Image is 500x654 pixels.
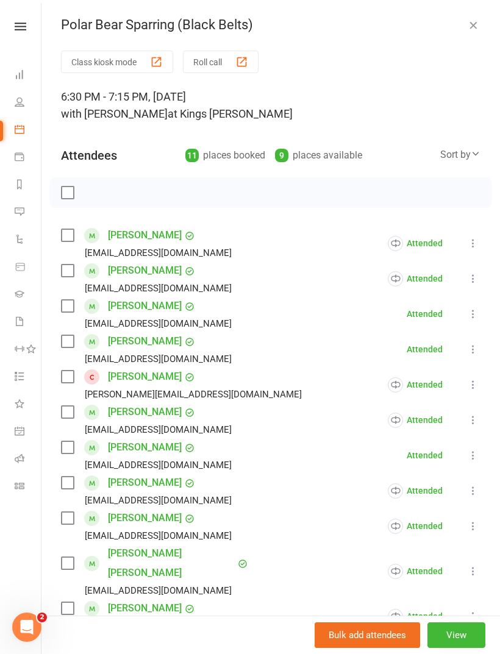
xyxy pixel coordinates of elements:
[85,316,232,332] div: [EMAIL_ADDRESS][DOMAIN_NAME]
[388,236,443,251] div: Attended
[85,422,232,438] div: [EMAIL_ADDRESS][DOMAIN_NAME]
[407,310,443,318] div: Attended
[388,483,443,499] div: Attended
[427,622,485,648] button: View
[315,622,420,648] button: Bulk add attendees
[61,147,117,164] div: Attendees
[85,457,232,473] div: [EMAIL_ADDRESS][DOMAIN_NAME]
[108,438,182,457] a: [PERSON_NAME]
[15,172,42,199] a: Reports
[407,345,443,354] div: Attended
[15,62,42,90] a: Dashboard
[85,280,232,296] div: [EMAIL_ADDRESS][DOMAIN_NAME]
[185,149,199,162] div: 11
[85,386,302,402] div: [PERSON_NAME][EMAIL_ADDRESS][DOMAIN_NAME]
[108,261,182,280] a: [PERSON_NAME]
[108,508,182,528] a: [PERSON_NAME]
[407,451,443,460] div: Attended
[108,544,235,583] a: [PERSON_NAME] [PERSON_NAME]
[85,492,232,508] div: [EMAIL_ADDRESS][DOMAIN_NAME]
[388,413,443,428] div: Attended
[61,107,168,120] span: with [PERSON_NAME]
[388,609,443,624] div: Attended
[15,117,42,144] a: Calendar
[388,564,443,579] div: Attended
[108,599,182,618] a: [PERSON_NAME]
[15,391,42,419] a: What's New
[108,402,182,422] a: [PERSON_NAME]
[440,147,480,163] div: Sort by
[15,144,42,172] a: Payments
[185,147,265,164] div: places booked
[15,90,42,117] a: People
[15,254,42,282] a: Product Sales
[85,351,232,367] div: [EMAIL_ADDRESS][DOMAIN_NAME]
[15,446,42,474] a: Roll call kiosk mode
[275,147,362,164] div: places available
[108,332,182,351] a: [PERSON_NAME]
[15,474,42,501] a: Class kiosk mode
[85,528,232,544] div: [EMAIL_ADDRESS][DOMAIN_NAME]
[41,17,500,33] div: Polar Bear Sparring (Black Belts)
[12,613,41,642] iframe: Intercom live chat
[85,583,232,599] div: [EMAIL_ADDRESS][DOMAIN_NAME]
[388,519,443,534] div: Attended
[388,377,443,393] div: Attended
[85,245,232,261] div: [EMAIL_ADDRESS][DOMAIN_NAME]
[15,419,42,446] a: General attendance kiosk mode
[183,51,259,73] button: Roll call
[37,613,47,622] span: 2
[108,367,182,386] a: [PERSON_NAME]
[388,271,443,286] div: Attended
[168,107,293,120] span: at Kings [PERSON_NAME]
[275,149,288,162] div: 9
[61,88,480,123] div: 6:30 PM - 7:15 PM, [DATE]
[108,296,182,316] a: [PERSON_NAME]
[108,226,182,245] a: [PERSON_NAME]
[61,51,173,73] button: Class kiosk mode
[108,473,182,492] a: [PERSON_NAME]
